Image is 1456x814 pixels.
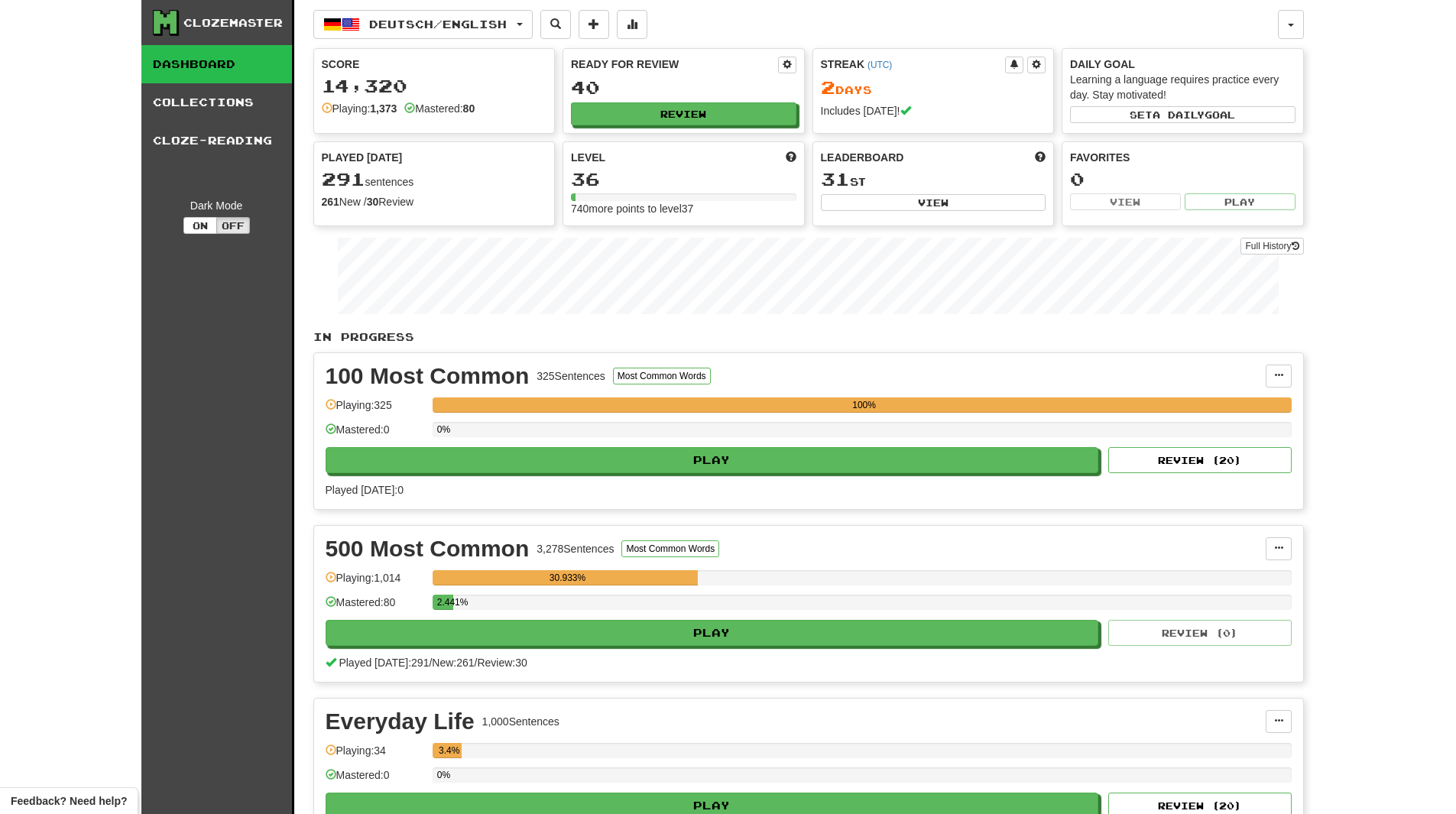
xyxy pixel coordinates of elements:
div: Ready for Review [571,57,778,72]
span: / [429,657,432,669]
span: 2 [821,76,835,98]
button: Review [571,102,796,125]
span: Review: 30 [477,657,527,669]
button: More stats [617,10,647,39]
div: Mastered: 0 [326,767,425,793]
p: In Progress [313,329,1304,345]
button: View [821,194,1046,211]
div: Everyday Life [326,710,475,733]
span: 291 [322,168,365,190]
div: 3,278 Sentences [537,541,614,556]
button: Most Common Words [613,368,711,384]
span: Played [DATE] [322,150,403,165]
div: Learning a language requires practice every day. Stay motivated! [1070,72,1295,102]
button: Review (0) [1108,620,1292,646]
div: Day s [821,78,1046,98]
div: 14,320 [322,76,547,96]
div: Mastered: [404,101,475,116]
div: Dark Mode [153,198,280,213]
strong: 80 [463,102,475,115]
button: Play [326,447,1099,473]
strong: 30 [367,196,379,208]
div: Favorites [1070,150,1295,165]
div: Score [322,57,547,72]
a: Collections [141,83,292,122]
button: Play [1185,193,1295,210]
div: 500 Most Common [326,537,530,560]
div: Includes [DATE]! [821,103,1046,118]
button: View [1070,193,1181,210]
button: Most Common Words [621,540,719,557]
span: This week in points, UTC [1035,150,1046,165]
button: Seta dailygoal [1070,106,1295,123]
button: On [183,217,217,234]
div: 325 Sentences [537,368,605,384]
a: Cloze-Reading [141,122,292,160]
div: 740 more points to level 37 [571,201,796,216]
button: Add sentence to collection [579,10,609,39]
div: 100% [437,397,1292,413]
a: (UTC) [867,60,892,70]
div: 3.4% [437,743,462,758]
a: Dashboard [141,45,292,83]
div: 0 [1070,170,1295,189]
button: Off [216,217,250,234]
div: 40 [571,78,796,97]
div: Playing: 325 [326,397,425,423]
span: a daily [1153,109,1205,120]
div: 100 Most Common [326,365,530,388]
strong: 261 [322,196,339,208]
button: Deutsch/English [313,10,533,39]
span: 31 [821,168,850,190]
div: Daily Goal [1070,57,1295,72]
button: Search sentences [540,10,571,39]
span: / [475,657,478,669]
span: Level [571,150,605,165]
div: 2.441% [437,595,453,610]
a: Full History [1240,238,1303,255]
div: Playing: 34 [326,743,425,768]
button: Play [326,620,1099,646]
div: st [821,170,1046,190]
button: Review (20) [1108,447,1292,473]
span: Played [DATE]: 291 [339,657,429,669]
span: Leaderboard [821,150,904,165]
span: Played [DATE]: 0 [326,484,404,496]
div: 1,000 Sentences [482,714,559,729]
div: New / Review [322,194,547,209]
div: Mastered: 0 [326,422,425,447]
div: 36 [571,170,796,189]
div: Clozemaster [183,15,283,31]
div: Playing: 1,014 [326,570,425,595]
div: sentences [322,170,547,190]
span: Open feedback widget [11,793,127,809]
span: Score more points to level up [786,150,796,165]
div: Playing: [322,101,397,116]
div: 30.933% [437,570,698,585]
strong: 1,373 [370,102,397,115]
div: Mastered: 80 [326,595,425,620]
span: New: 261 [432,657,474,669]
span: Deutsch / English [369,18,507,31]
div: Streak [821,57,1006,72]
